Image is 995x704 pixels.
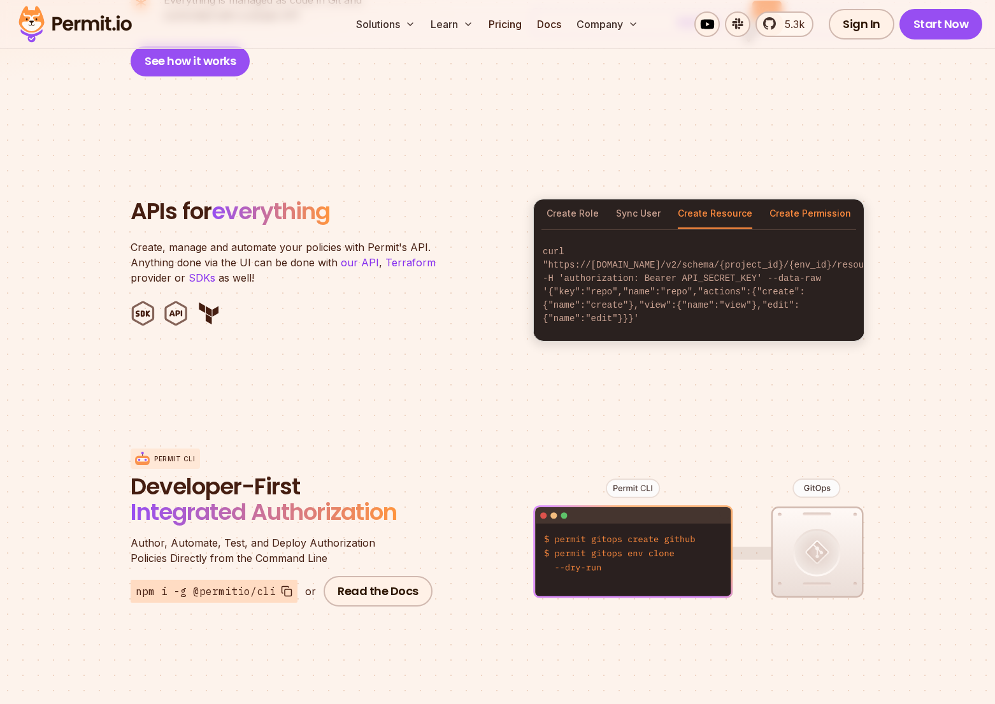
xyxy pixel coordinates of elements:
[324,576,433,607] a: Read the Docs
[131,46,250,76] button: See how it works
[777,17,805,32] span: 5.3k
[305,584,316,599] div: or
[189,271,215,284] a: SDKs
[534,235,864,336] code: curl "https://[DOMAIN_NAME]/v2/schema/{project_id}/{env_id}/resources" -H 'authorization: Bearer ...
[678,199,752,229] button: Create Resource
[131,535,436,566] p: Policies Directly from the Command Line
[131,199,518,224] h2: APIs for
[13,3,138,46] img: Permit logo
[829,9,894,40] a: Sign In
[211,195,330,227] span: everything
[131,240,449,285] p: Create, manage and automate your policies with Permit's API. Anything done via the UI can be done...
[136,584,276,599] span: npm i -g @permitio/cli
[571,11,643,37] button: Company
[899,9,983,40] a: Start Now
[532,11,566,37] a: Docs
[483,11,527,37] a: Pricing
[616,199,661,229] button: Sync User
[131,474,436,499] span: Developer-First
[385,256,436,269] a: Terraform
[154,454,195,464] p: Permit CLI
[341,256,379,269] a: our API
[131,535,436,550] span: Author, Automate, Test, and Deploy Authorization
[351,11,420,37] button: Solutions
[770,199,851,229] button: Create Permission
[755,11,813,37] a: 5.3k
[547,199,599,229] button: Create Role
[131,496,397,528] span: Integrated Authorization
[131,580,297,603] button: npm i -g @permitio/cli
[426,11,478,37] button: Learn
